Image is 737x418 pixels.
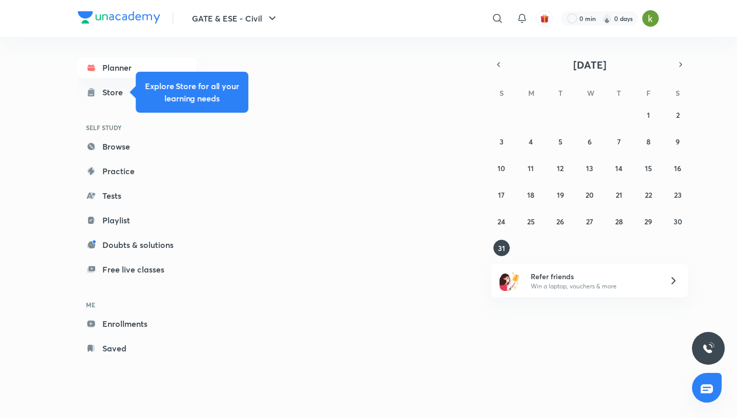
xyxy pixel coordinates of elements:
[556,217,564,226] abbr: August 26, 2025
[645,190,652,200] abbr: August 22, 2025
[669,160,686,176] button: August 16, 2025
[611,186,627,203] button: August 21, 2025
[78,313,197,334] a: Enrollments
[586,190,594,200] abbr: August 20, 2025
[493,160,510,176] button: August 10, 2025
[78,161,197,181] a: Practice
[615,217,623,226] abbr: August 28, 2025
[500,88,504,98] abbr: Sunday
[506,57,674,72] button: [DATE]
[186,8,285,29] button: GATE & ESE - Civil
[611,213,627,229] button: August 28, 2025
[523,160,539,176] button: August 11, 2025
[640,213,657,229] button: August 29, 2025
[558,137,562,147] abbr: August 5, 2025
[676,137,680,147] abbr: August 9, 2025
[540,14,549,23] img: avatar
[527,190,534,200] abbr: August 18, 2025
[528,88,534,98] abbr: Monday
[552,133,569,150] button: August 5, 2025
[78,136,197,157] a: Browse
[531,282,657,291] p: Win a laptop, vouchers & more
[493,186,510,203] button: August 17, 2025
[523,133,539,150] button: August 4, 2025
[669,213,686,229] button: August 30, 2025
[523,186,539,203] button: August 18, 2025
[528,163,534,173] abbr: August 11, 2025
[493,240,510,256] button: August 31, 2025
[617,137,621,147] abbr: August 7, 2025
[581,186,598,203] button: August 20, 2025
[558,88,562,98] abbr: Tuesday
[640,160,657,176] button: August 15, 2025
[640,133,657,150] button: August 8, 2025
[500,270,520,291] img: referral
[557,190,564,200] abbr: August 19, 2025
[669,107,686,123] button: August 2, 2025
[493,133,510,150] button: August 3, 2025
[529,137,533,147] abbr: August 4, 2025
[674,190,682,200] abbr: August 23, 2025
[674,217,682,226] abbr: August 30, 2025
[497,163,505,173] abbr: August 10, 2025
[647,110,650,120] abbr: August 1, 2025
[78,259,197,280] a: Free live classes
[78,57,197,78] a: Planner
[78,82,197,102] a: Store
[102,86,129,98] div: Store
[676,110,680,120] abbr: August 2, 2025
[78,296,197,313] h6: ME
[552,186,569,203] button: August 19, 2025
[78,235,197,255] a: Doubts & solutions
[573,58,606,72] span: [DATE]
[615,163,622,173] abbr: August 14, 2025
[531,271,657,282] h6: Refer friends
[497,217,505,226] abbr: August 24, 2025
[674,163,681,173] abbr: August 16, 2025
[78,210,197,231] a: Playlist
[646,88,651,98] abbr: Friday
[500,137,504,147] abbr: August 3, 2025
[523,213,539,229] button: August 25, 2025
[616,190,622,200] abbr: August 21, 2025
[78,185,197,206] a: Tests
[645,163,652,173] abbr: August 15, 2025
[527,217,535,226] abbr: August 25, 2025
[676,88,680,98] abbr: Saturday
[581,160,598,176] button: August 13, 2025
[493,213,510,229] button: August 24, 2025
[669,133,686,150] button: August 9, 2025
[617,88,621,98] abbr: Thursday
[669,186,686,203] button: August 23, 2025
[646,137,651,147] abbr: August 8, 2025
[581,133,598,150] button: August 6, 2025
[498,243,505,253] abbr: August 31, 2025
[586,217,593,226] abbr: August 27, 2025
[498,190,505,200] abbr: August 17, 2025
[586,163,593,173] abbr: August 13, 2025
[78,119,197,136] h6: SELF STUDY
[640,107,657,123] button: August 1, 2025
[78,11,160,24] img: Company Logo
[642,10,659,27] img: Piyush raj
[78,11,160,26] a: Company Logo
[611,160,627,176] button: August 14, 2025
[702,342,714,354] img: ttu
[557,163,563,173] abbr: August 12, 2025
[552,160,569,176] button: August 12, 2025
[536,10,553,27] button: avatar
[640,186,657,203] button: August 22, 2025
[552,213,569,229] button: August 26, 2025
[144,80,240,104] h5: Explore Store for all your learning needs
[78,338,197,359] a: Saved
[611,133,627,150] button: August 7, 2025
[581,213,598,229] button: August 27, 2025
[587,88,594,98] abbr: Wednesday
[644,217,652,226] abbr: August 29, 2025
[602,13,612,24] img: streak
[588,137,592,147] abbr: August 6, 2025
